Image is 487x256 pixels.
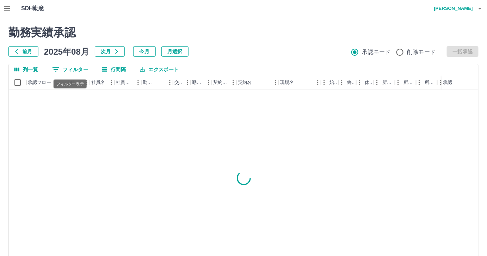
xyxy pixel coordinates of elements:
div: 休憩 [356,75,374,90]
div: 契約名 [236,75,279,90]
div: 勤務区分 [191,75,212,90]
button: メニュー [228,77,239,88]
div: 社員名 [91,75,105,90]
button: ソート [155,78,165,87]
div: フィルター表示 [54,80,87,89]
div: 勤務日 [141,75,173,90]
div: 現場名 [279,75,321,90]
div: 社員番号 [69,75,90,90]
button: メニュー [133,77,143,88]
div: 始業 [321,75,339,90]
button: メニュー [270,77,281,88]
div: 休憩 [365,75,372,90]
div: 所定開始 [374,75,395,90]
div: 社員名 [90,75,115,90]
div: 承認フロー [26,75,69,90]
button: フィルター表示 [47,64,94,75]
button: メニュー [165,77,175,88]
button: メニュー [313,77,323,88]
div: 終業 [347,75,355,90]
div: 所定休憩 [425,75,436,90]
span: 削除モード [407,48,436,56]
h2: 勤務実績承認 [8,26,479,39]
span: 承認モード [362,48,391,56]
div: 始業 [329,75,337,90]
div: 契約名 [238,75,252,90]
div: 承認 [442,75,478,90]
button: メニュー [203,77,214,88]
button: メニュー [182,77,193,88]
div: 終業 [339,75,356,90]
div: 承認 [443,75,452,90]
button: 列選択 [9,64,44,75]
button: 行間隔 [97,64,131,75]
div: 所定終業 [395,75,416,90]
div: 契約コード [212,75,236,90]
div: 勤務日 [143,75,155,90]
button: 今月 [133,46,156,57]
div: 現場名 [280,75,294,90]
button: 次月 [95,46,125,57]
div: 勤務区分 [192,75,203,90]
div: 社員区分 [115,75,141,90]
div: 所定終業 [403,75,415,90]
div: 社員区分 [116,75,133,90]
div: 交通費 [173,75,191,90]
button: 前月 [8,46,38,57]
div: 契約コード [213,75,228,90]
h5: 2025年08月 [44,46,89,57]
button: メニュー [106,77,117,88]
div: 所定休憩 [416,75,437,90]
div: 交通費 [174,75,182,90]
button: エクスポート [134,64,184,75]
div: 承認フロー [28,75,51,90]
div: 所定開始 [382,75,394,90]
button: 月選択 [161,46,189,57]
